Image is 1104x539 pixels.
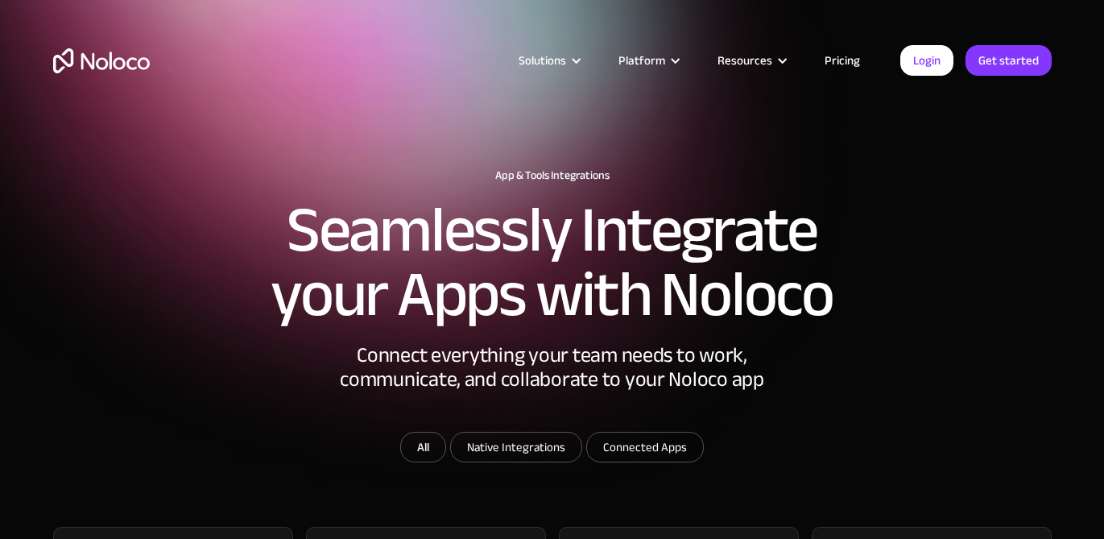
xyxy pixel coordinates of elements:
div: Solutions [519,50,566,71]
div: Platform [618,50,665,71]
h2: Seamlessly Integrate your Apps with Noloco [271,198,834,327]
h1: App & Tools Integrations [53,169,1052,182]
form: Email Form [230,432,875,466]
div: Connect everything your team needs to work, communicate, and collaborate to your Noloco app [311,343,794,432]
a: home [53,48,150,73]
a: Get started [965,45,1052,76]
div: Solutions [498,50,598,71]
a: Pricing [804,50,880,71]
div: Platform [598,50,697,71]
div: Resources [697,50,804,71]
div: Resources [717,50,772,71]
a: All [400,432,446,462]
a: Login [900,45,953,76]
